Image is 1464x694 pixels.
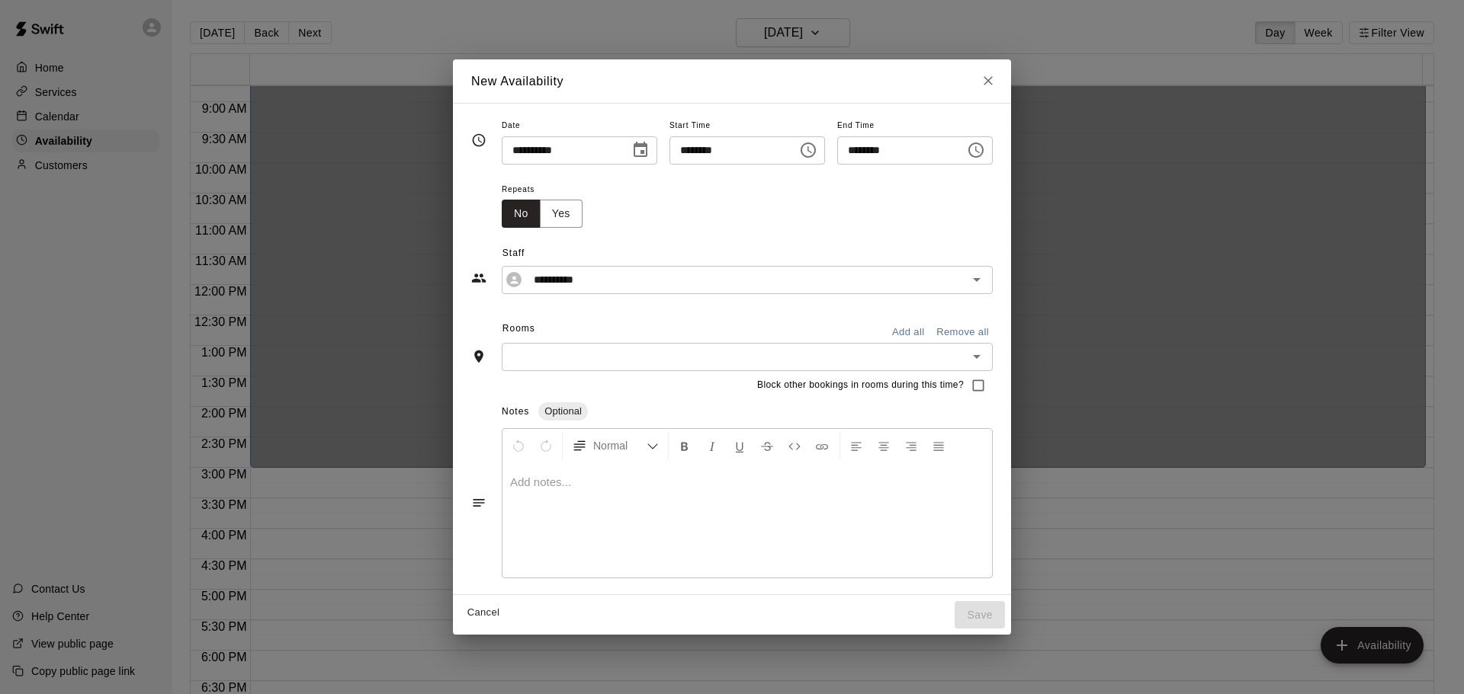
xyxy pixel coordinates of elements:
[809,432,835,459] button: Insert Link
[471,133,486,148] svg: Timing
[502,180,595,200] span: Repeats
[884,321,933,344] button: Add all
[871,432,897,459] button: Center Align
[471,270,486,286] svg: Staff
[502,323,535,334] span: Rooms
[757,378,964,393] span: Block other bookings in rooms during this time?
[843,432,869,459] button: Left Align
[538,405,587,417] span: Optional
[837,116,993,136] span: End Time
[566,432,665,459] button: Formatting Options
[540,200,583,228] button: Yes
[926,432,952,459] button: Justify Align
[471,72,563,91] h6: New Availability
[471,495,486,510] svg: Notes
[669,116,825,136] span: Start Time
[966,346,987,367] button: Open
[961,135,991,165] button: Choose time, selected time is 4:30 PM
[502,200,541,228] button: No
[933,321,993,344] button: Remove all
[459,601,508,625] button: Cancel
[502,241,993,266] span: Staff
[506,432,531,459] button: Undo
[502,406,529,417] span: Notes
[593,438,647,453] span: Normal
[471,349,486,364] svg: Rooms
[966,269,987,290] button: Open
[625,135,656,165] button: Choose date, selected date is Aug 12, 2025
[699,432,725,459] button: Format Italics
[898,432,924,459] button: Right Align
[782,432,807,459] button: Insert Code
[974,67,1002,94] button: Close
[672,432,698,459] button: Format Bold
[502,116,657,136] span: Date
[793,135,823,165] button: Choose time, selected time is 4:00 PM
[502,200,583,228] div: outlined button group
[533,432,559,459] button: Redo
[754,432,780,459] button: Format Strikethrough
[727,432,753,459] button: Format Underline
